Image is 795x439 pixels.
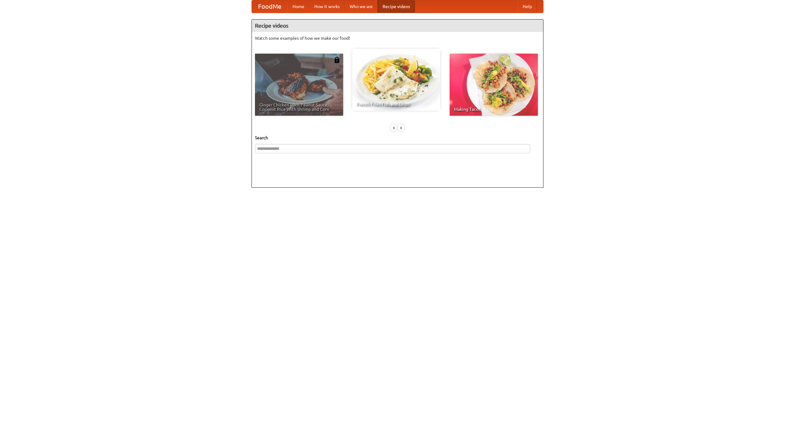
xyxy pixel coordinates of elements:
a: Recipe videos [378,0,415,13]
p: Watch some examples of how we make our food! [255,35,540,41]
a: Home [288,0,309,13]
a: Who we are [345,0,378,13]
span: French Fries Fish and Chips [357,102,436,106]
h4: Recipe videos [252,20,543,32]
a: FoodMe [252,0,288,13]
a: French Fries Fish and Chips [352,49,440,111]
div: » [398,124,404,132]
span: Making Tacos [454,107,534,111]
div: « [391,124,397,132]
img: 483408.png [334,57,340,63]
a: Making Tacos [450,54,538,116]
h5: Search [255,135,540,141]
a: Help [518,0,537,13]
a: How it works [309,0,345,13]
